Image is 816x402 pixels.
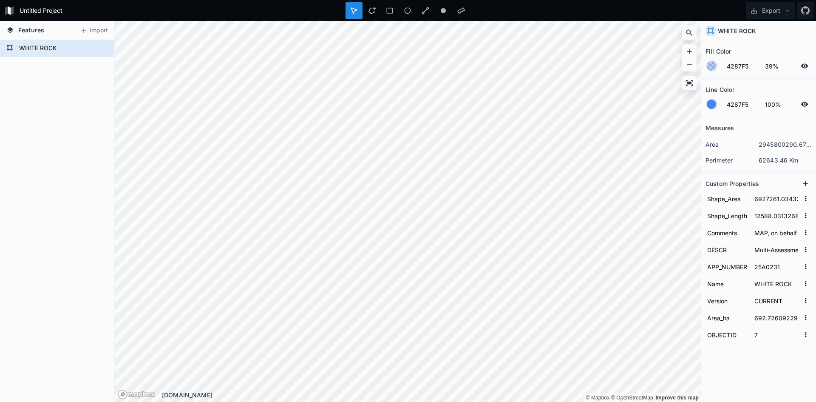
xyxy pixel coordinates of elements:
input: Name [705,243,748,256]
div: [DOMAIN_NAME] [162,391,701,399]
input: Empty [753,294,800,307]
input: Empty [753,328,800,341]
h2: Fill Color [705,45,731,58]
h2: Custom Properties [705,177,759,190]
input: Name [705,328,748,341]
input: Empty [753,226,800,239]
a: OpenStreetMap [611,395,653,401]
h2: Measures [705,121,734,134]
input: Empty [753,277,800,290]
input: Name [705,277,748,290]
button: Export [746,2,795,19]
dd: 2945800290.67 sq. km [759,140,812,149]
dd: 62643.46 Km [759,156,812,165]
span: Features [18,26,44,34]
input: Empty [753,260,800,273]
input: Name [705,192,748,205]
h4: WHITE ROCK [718,26,756,35]
button: Import [76,24,112,37]
h2: Line Color [705,83,734,96]
input: Empty [753,192,800,205]
input: Empty [753,209,800,222]
input: Name [705,226,748,239]
dt: area [705,140,759,149]
input: Empty [753,311,800,324]
input: Name [705,260,748,273]
a: Mapbox [586,395,609,401]
input: Empty [753,243,800,256]
input: Name [705,294,748,307]
input: Name [705,311,748,324]
input: Name [705,209,748,222]
a: Mapbox logo [118,390,155,399]
dt: perimeter [705,156,759,165]
a: Map feedback [655,395,699,401]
